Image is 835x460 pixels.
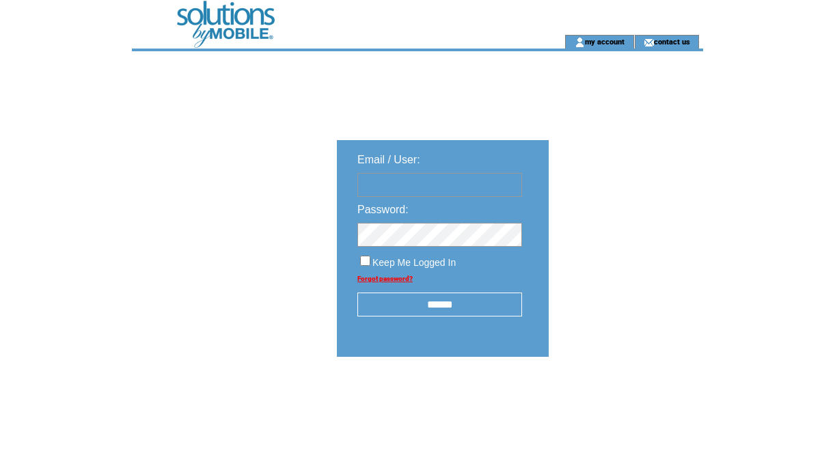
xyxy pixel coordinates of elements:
[644,37,654,48] img: contact_us_icon.gif;jsessionid=47041AD73DF7CE054296DF02D83DB086
[575,37,585,48] img: account_icon.gif;jsessionid=47041AD73DF7CE054296DF02D83DB086
[357,275,413,282] a: Forgot password?
[372,257,456,268] span: Keep Me Logged In
[588,391,657,408] img: transparent.png;jsessionid=47041AD73DF7CE054296DF02D83DB086
[585,37,625,46] a: my account
[357,154,420,165] span: Email / User:
[357,204,409,215] span: Password:
[654,37,690,46] a: contact us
